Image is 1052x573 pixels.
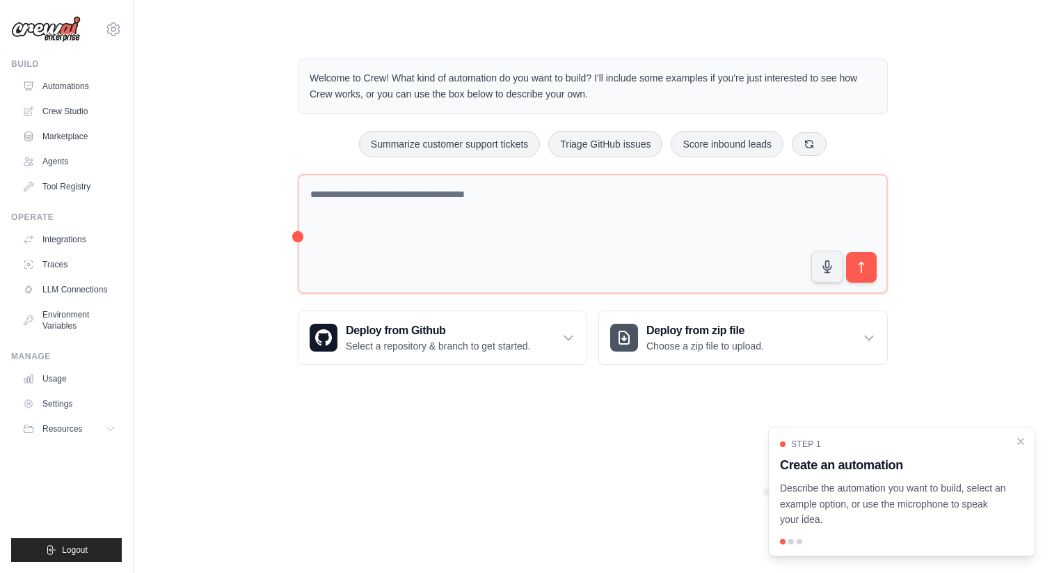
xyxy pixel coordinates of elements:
p: Choose a zip file to upload. [646,339,764,353]
button: Logout [11,538,122,562]
h3: Create an automation [780,455,1007,475]
a: Tool Registry [17,175,122,198]
a: Usage [17,368,122,390]
p: Select a repository & branch to get started. [346,339,530,353]
div: Build [11,58,122,70]
p: Describe the automation you want to build, select an example option, or use the microphone to spe... [780,480,1007,528]
a: Integrations [17,228,122,251]
button: Close walkthrough [1015,436,1026,447]
span: Step 1 [791,439,821,450]
div: Operate [11,212,122,223]
button: Resources [17,418,122,440]
img: Logo [11,16,81,42]
a: Settings [17,393,122,415]
a: Environment Variables [17,304,122,337]
button: Triage GitHub issues [548,131,662,157]
h3: Deploy from Github [346,322,530,339]
a: Automations [17,75,122,97]
a: LLM Connections [17,278,122,301]
h3: Deploy from zip file [646,322,764,339]
span: Logout [62,544,88,556]
a: Traces [17,253,122,276]
a: Marketplace [17,125,122,148]
a: Crew Studio [17,100,122,123]
button: Summarize customer support tickets [359,131,540,157]
button: Score inbound leads [671,131,783,157]
a: Agents [17,150,122,173]
div: Manage [11,351,122,362]
p: Welcome to Crew! What kind of automation do you want to build? I'll include some examples if you'... [310,70,876,102]
span: Resources [42,423,82,434]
